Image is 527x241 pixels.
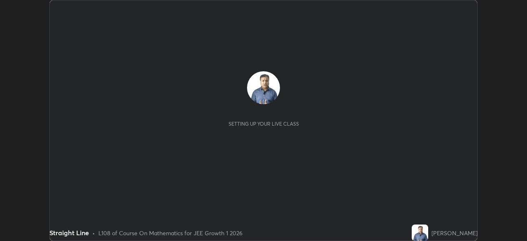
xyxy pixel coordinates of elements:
[412,225,428,241] img: b46e901505a44cd682be6eef0f3141f9.jpg
[98,229,243,237] div: L108 of Course On Mathematics for JEE Growth 1 2026
[431,229,478,237] div: [PERSON_NAME]
[49,228,89,238] div: Straight Line
[229,121,299,127] div: Setting up your live class
[247,71,280,104] img: b46e901505a44cd682be6eef0f3141f9.jpg
[92,229,95,237] div: •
